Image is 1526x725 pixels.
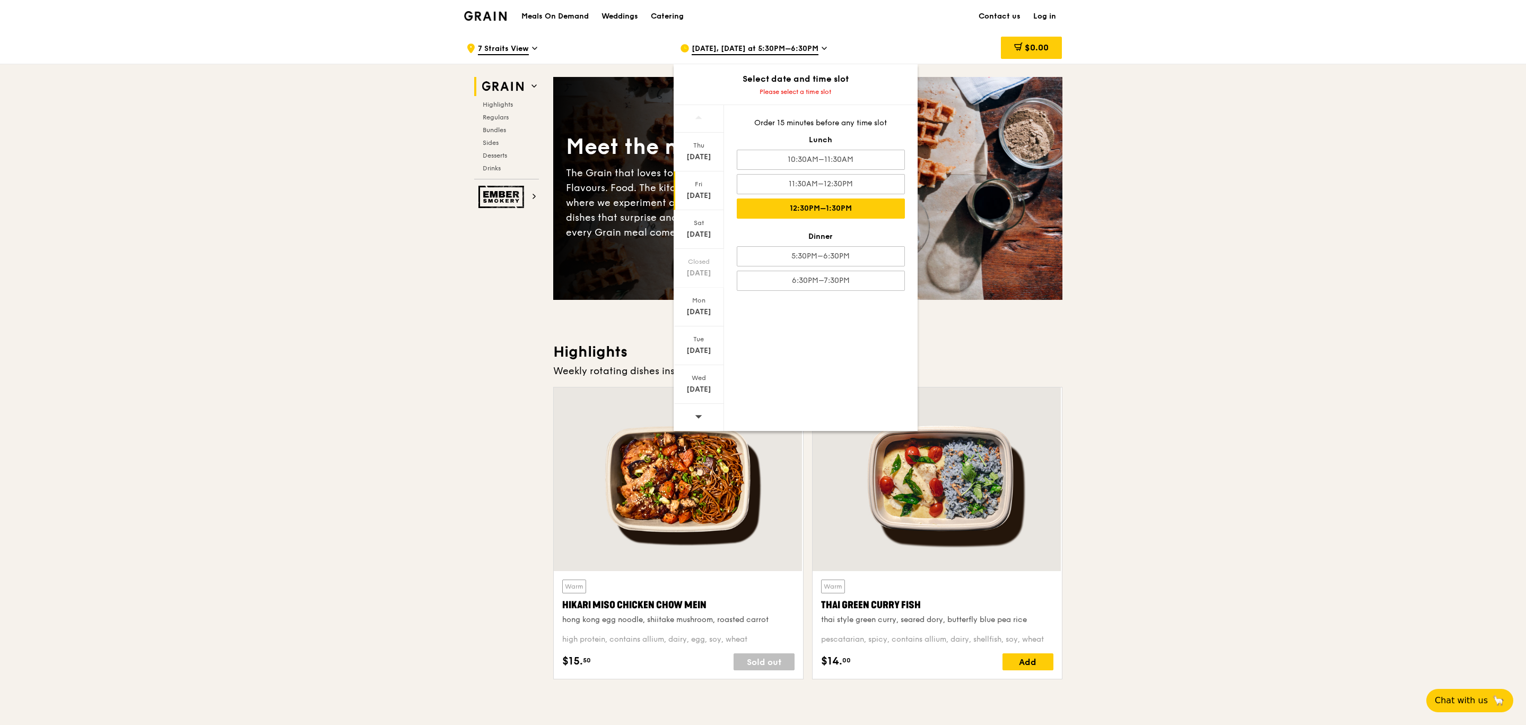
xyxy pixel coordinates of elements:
div: [DATE] [675,384,722,395]
div: Mon [675,296,722,305]
div: 10:30AM–11:30AM [737,150,905,170]
img: Grain web logo [478,77,527,96]
div: Weddings [601,1,638,32]
span: Regulars [483,114,509,121]
span: $14. [821,653,842,669]
div: Hikari Miso Chicken Chow Mein [562,598,795,612]
span: Bundles [483,126,506,134]
a: Contact us [972,1,1027,32]
div: Warm [821,580,845,593]
span: 00 [842,656,851,664]
span: 7 Straits View [478,44,529,55]
div: Order 15 minutes before any time slot [737,118,905,128]
span: Chat with us [1435,694,1488,707]
div: Select date and time slot [674,73,918,85]
img: Grain [464,11,507,21]
div: hong kong egg noodle, shiitake mushroom, roasted carrot [562,615,795,625]
div: [DATE] [675,152,722,162]
div: thai style green curry, seared dory, butterfly blue pea rice [821,615,1053,625]
div: Weekly rotating dishes inspired by flavours from around the world. [553,364,1062,378]
div: Lunch [737,135,905,145]
img: Ember Smokery web logo [478,186,527,208]
span: Drinks [483,165,501,172]
div: Dinner [737,231,905,242]
div: Sold out [734,653,795,670]
div: Thu [675,141,722,150]
span: 50 [583,656,591,664]
a: Log in [1027,1,1062,32]
div: Fri [675,180,722,188]
div: Sat [675,219,722,227]
div: Meet the new Grain [566,133,808,161]
div: 12:30PM–1:30PM [737,198,905,219]
div: 6:30PM–7:30PM [737,271,905,291]
span: 🦙 [1492,694,1505,707]
span: Desserts [483,152,507,159]
h1: Meals On Demand [521,11,589,22]
span: [DATE], [DATE] at 5:30PM–6:30PM [692,44,818,55]
div: 11:30AM–12:30PM [737,174,905,194]
span: Sides [483,139,499,146]
div: [DATE] [675,307,722,317]
div: [DATE] [675,346,722,356]
button: Chat with us🦙 [1426,689,1513,712]
div: Warm [562,580,586,593]
div: The Grain that loves to play. With ingredients. Flavours. Food. The kitchen is our happy place, w... [566,166,808,240]
div: [DATE] [675,191,722,201]
div: Add [1002,653,1053,670]
span: $15. [562,653,583,669]
span: $0.00 [1025,42,1049,53]
div: Closed [675,257,722,266]
div: Please select a time slot [674,88,918,96]
a: Catering [644,1,690,32]
div: pescatarian, spicy, contains allium, dairy, shellfish, soy, wheat [821,634,1053,645]
span: Highlights [483,101,513,108]
div: Thai Green Curry Fish [821,598,1053,612]
div: 5:30PM–6:30PM [737,246,905,266]
div: [DATE] [675,268,722,279]
div: Wed [675,374,722,382]
h3: Highlights [553,342,1062,361]
div: Tue [675,335,722,343]
div: [DATE] [675,229,722,240]
a: Weddings [595,1,644,32]
div: Catering [651,1,684,32]
div: high protein, contains allium, dairy, egg, soy, wheat [562,634,795,645]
